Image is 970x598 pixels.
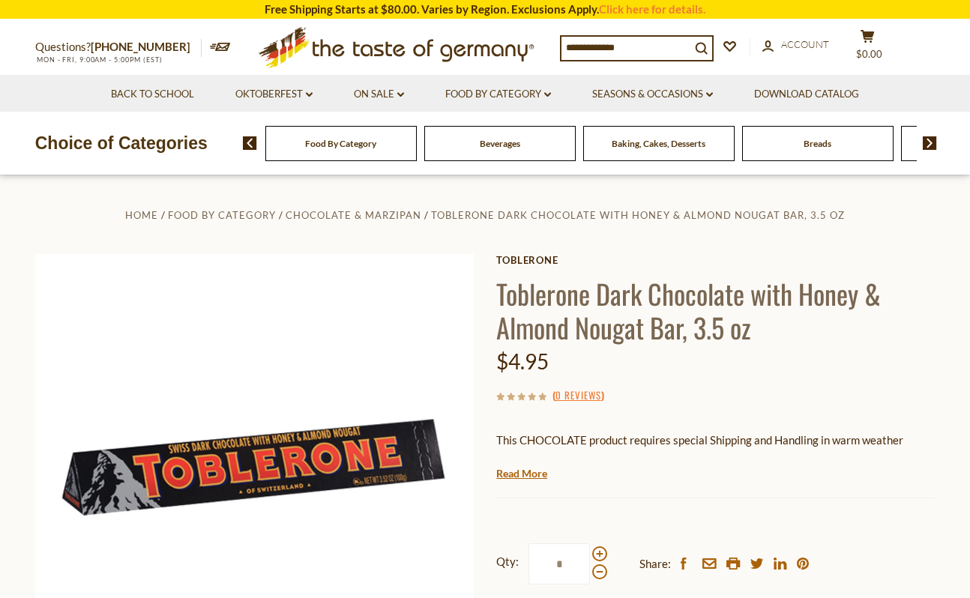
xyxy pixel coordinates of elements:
span: ( ) [552,387,604,402]
li: We will ship this product in heat-protective packaging and ice during warm weather months or to w... [510,461,935,480]
a: Read More [496,466,547,481]
img: next arrow [923,136,937,150]
h1: Toblerone Dark Chocolate with Honey & Almond Nougat Bar, 3.5 oz [496,277,935,344]
a: Chocolate & Marzipan [286,209,421,221]
a: Beverages [480,138,520,149]
a: Food By Category [445,86,551,103]
img: previous arrow [243,136,257,150]
a: Back to School [111,86,194,103]
a: Account [762,37,829,53]
a: Baking, Cakes, Desserts [612,138,705,149]
a: Seasons & Occasions [592,86,713,103]
a: Toblerone [496,254,935,266]
a: Breads [804,138,831,149]
a: Download Catalog [754,86,859,103]
button: $0.00 [845,29,890,67]
a: Home [125,209,158,221]
a: Food By Category [305,138,376,149]
a: Toblerone Dark Chocolate with Honey & Almond Nougat Bar, 3.5 oz [431,209,845,221]
p: This CHOCOLATE product requires special Shipping and Handling in warm weather [496,431,935,450]
span: Account [781,38,829,50]
a: Click here for details. [599,2,705,16]
span: $4.95 [496,348,549,374]
a: Food By Category [168,209,276,221]
a: 0 Reviews [555,387,601,404]
span: Share: [639,555,671,573]
a: [PHONE_NUMBER] [91,40,190,53]
span: $0.00 [856,48,882,60]
p: Questions? [35,37,202,57]
input: Qty: [528,543,590,585]
a: On Sale [354,86,404,103]
strong: Qty: [496,552,519,571]
span: MON - FRI, 9:00AM - 5:00PM (EST) [35,55,163,64]
a: Oktoberfest [235,86,313,103]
